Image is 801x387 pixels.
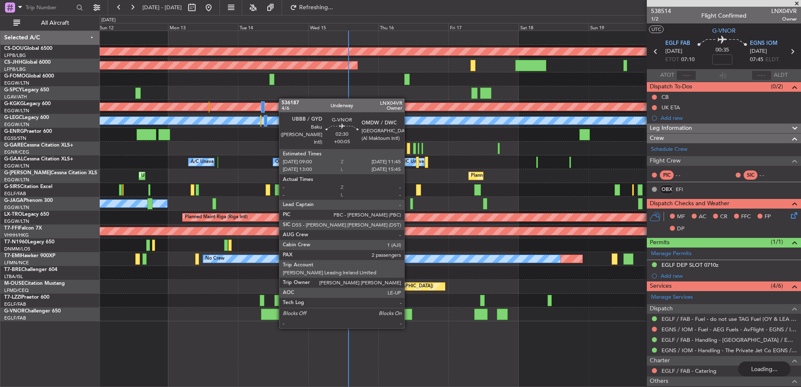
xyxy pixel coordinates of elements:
span: G-VNOR [712,26,736,35]
span: G-GARE [4,143,23,148]
span: T7-LZZI [4,295,21,300]
a: EGGW/LTN [4,163,29,169]
span: 07:10 [681,56,695,64]
a: CS-JHHGlobal 6000 [4,60,51,65]
div: Tue 14 [238,23,308,31]
span: 07:45 [750,56,763,64]
span: T7-N1960 [4,240,28,245]
span: CS-DOU [4,46,24,51]
span: FP [765,213,771,221]
div: Sat 18 [519,23,589,31]
a: EGNR/CEG [4,149,29,155]
span: T7-EMI [4,253,21,258]
a: LGAV/ATH [4,94,27,100]
span: T7-BRE [4,267,21,272]
a: G-GAALCessna Citation XLS+ [4,157,73,162]
span: Dispatch [650,304,673,314]
span: [DATE] - [DATE] [142,4,182,11]
a: Manage Services [651,293,693,302]
a: LTBA/ISL [4,273,23,280]
span: EGNS IOM [750,39,778,48]
span: Crew [650,134,664,143]
span: G-GAAL [4,157,23,162]
input: Trip Number [26,1,74,14]
div: Mon 13 [168,23,238,31]
span: Charter [650,356,670,366]
a: EGGW/LTN [4,177,29,183]
a: G-KGKGLegacy 600 [4,101,51,106]
a: G-GARECessna Citation XLS+ [4,143,73,148]
span: Flight Crew [650,156,681,166]
div: Sun 19 [589,23,659,31]
button: Refreshing... [286,1,336,14]
a: Manage Permits [651,250,692,258]
span: EGLF FAB [665,39,690,48]
a: EGGW/LTN [4,121,29,128]
div: Add new [661,114,797,121]
span: LX-TRO [4,212,22,217]
a: EGLF / FAB - Fuel - do not use TAG Fuel (OY & LEA only) EGLF / FAB [661,315,797,322]
div: CB [661,93,669,101]
a: EGLF/FAB [4,315,26,321]
span: DP [677,225,685,233]
div: A/C Unavailable [401,156,436,168]
a: CS-DOUGlobal 6500 [4,46,52,51]
button: All Aircraft [9,16,91,30]
a: LFMD/CEQ [4,287,28,294]
span: [DATE] [665,47,682,56]
div: Unplanned Maint [GEOGRAPHIC_DATA] ([GEOGRAPHIC_DATA]) [141,170,279,182]
div: PIC [660,170,674,180]
span: Dispatch Checks and Weather [650,199,729,209]
a: EGGW/LTN [4,80,29,86]
input: --:-- [676,70,696,80]
a: T7-EMIHawker 900XP [4,253,55,258]
span: G-VNOR [4,309,25,314]
span: T7-FFI [4,226,19,231]
span: G-JAGA [4,198,23,203]
span: 1/2 [651,15,671,23]
div: Planned Maint Riga (Riga Intl) [185,211,248,224]
span: G-LEGC [4,115,22,120]
a: G-FOMOGlobal 6000 [4,74,54,79]
a: EGGW/LTN [4,218,29,224]
span: G-FOMO [4,74,26,79]
span: Permits [650,238,669,248]
span: G-SPCY [4,88,22,93]
a: EGGW/LTN [4,204,29,211]
a: G-SIRSCitation Excel [4,184,52,189]
a: Schedule Crew [651,145,687,154]
span: Services [650,281,672,291]
span: (1/1) [771,237,783,246]
span: CR [720,213,727,221]
a: EGLF / FAB - Catering [661,367,716,374]
div: A/C Unavailable [191,156,225,168]
a: EFI [676,186,695,193]
div: Owner [275,156,289,168]
div: Flight Confirmed [701,11,747,20]
a: G-SPCYLegacy 650 [4,88,49,93]
span: Refreshing... [299,5,334,10]
span: 00:35 [716,46,729,54]
div: UK ETA [661,104,680,111]
div: SIC [744,170,757,180]
a: DNMM/LOS [4,246,30,252]
span: (0/2) [771,82,783,91]
span: M-OUSE [4,281,24,286]
a: G-LEGCLegacy 600 [4,115,49,120]
a: EGLF / FAB - Handling - [GEOGRAPHIC_DATA] / EGLF / FAB [661,336,797,343]
span: Others [650,377,668,386]
span: ATOT [660,71,674,80]
div: Sun 12 [98,23,168,31]
a: T7-FFIFalcon 7X [4,226,42,231]
span: G-ENRG [4,129,24,134]
div: Add new [661,272,797,279]
span: FFC [741,213,751,221]
a: G-VNORChallenger 650 [4,309,61,314]
div: Fri 17 [448,23,518,31]
div: [DATE] [101,17,116,24]
a: T7-LZZIPraetor 600 [4,295,49,300]
span: MF [677,213,685,221]
a: EGLF/FAB [4,301,26,307]
div: OBX [660,185,674,194]
a: EGNS / IOM - Fuel - AEG Fuels - AvFlight - EGNS / IOM [661,326,797,333]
